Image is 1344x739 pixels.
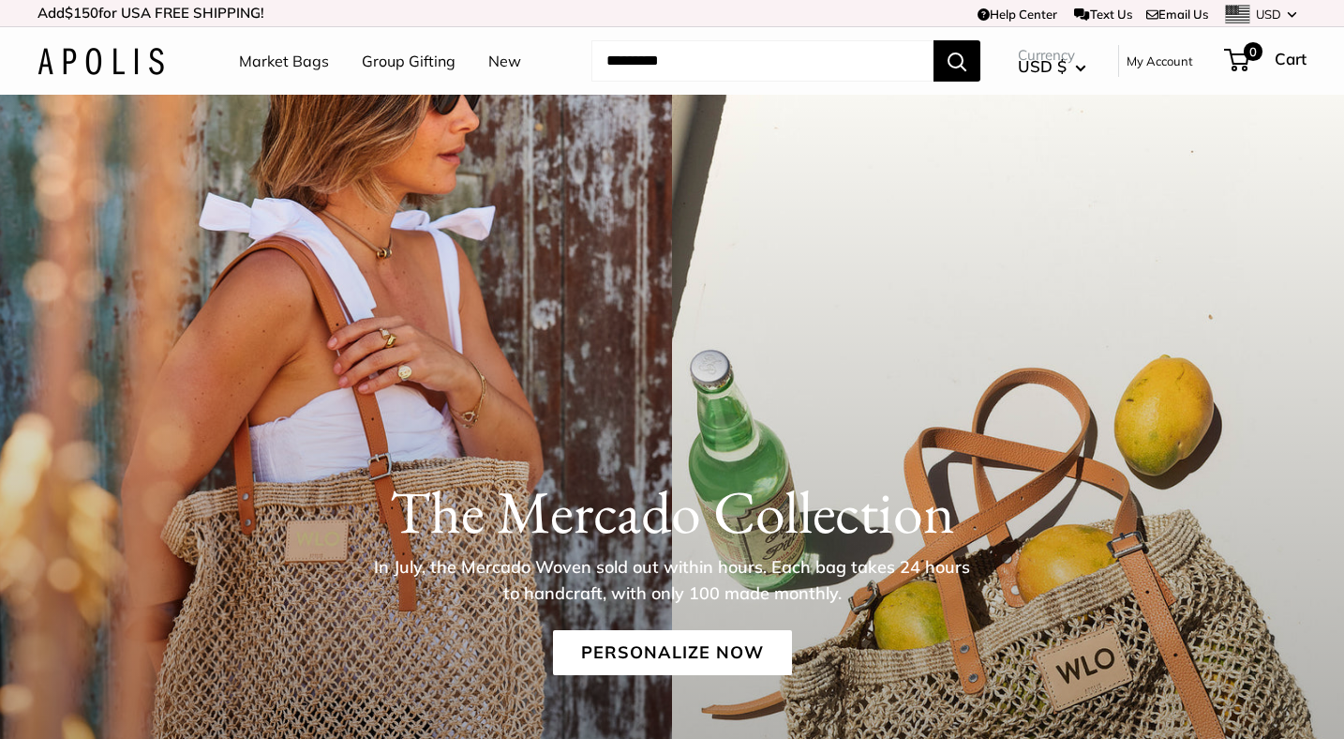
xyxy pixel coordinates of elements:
[37,476,1307,548] h1: The Mercado Collection
[1226,50,1307,72] a: 0 Cart
[1018,57,1086,76] button: USD $
[591,40,933,82] input: Search...
[1074,7,1131,22] a: Text Us
[978,7,1057,22] a: Help Center
[933,40,980,82] button: Search
[1256,7,1281,22] span: USD
[1244,42,1262,61] span: 0
[488,53,521,69] a: New
[553,630,792,675] a: Personalize Now
[362,53,455,69] a: Group Gifting
[1018,56,1067,76] span: USD $
[367,554,977,607] p: In July, the Mercado Woven sold out within hours. Each bag takes 24 hours to handcraft, with only...
[1018,47,1086,63] span: Currency
[1275,49,1307,68] span: Cart
[1146,7,1208,22] a: Email Us
[65,4,98,22] span: $150
[37,48,164,75] img: Apolis
[1127,54,1193,68] a: My Account
[239,53,329,69] a: Market Bags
